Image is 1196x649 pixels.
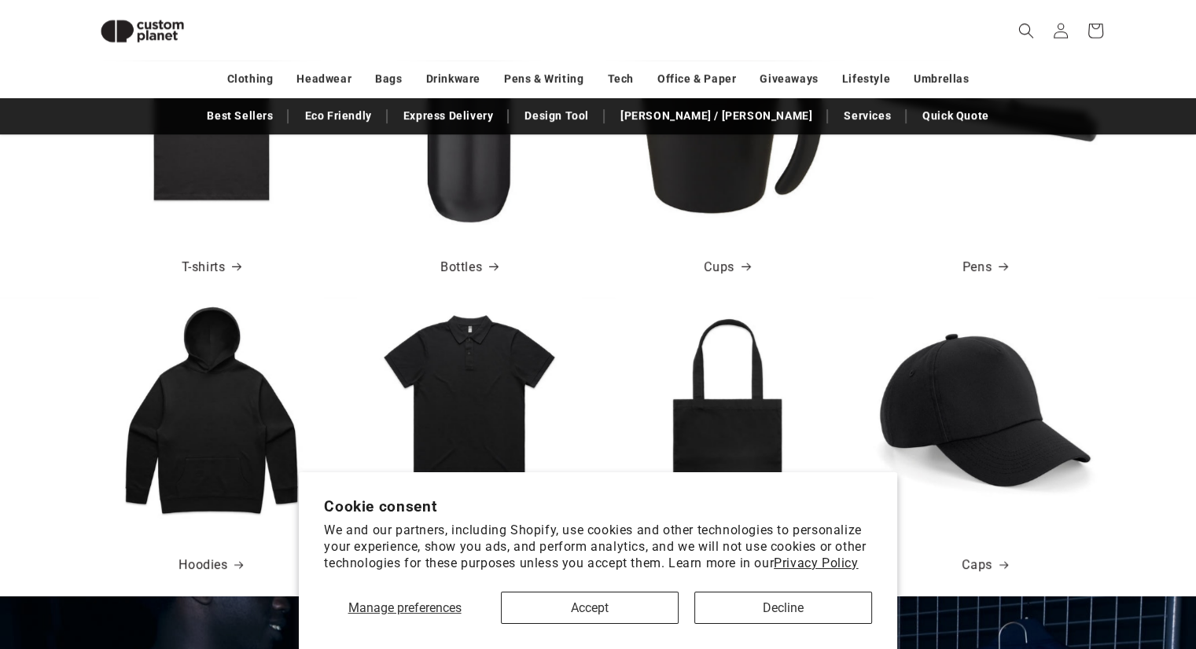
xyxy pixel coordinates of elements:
a: Express Delivery [396,102,502,130]
p: We and our partners, including Shopify, use cookies and other technologies to personalize your ex... [324,522,872,571]
a: Eco Friendly [296,102,379,130]
a: Pens & Writing [504,65,583,93]
a: Clothing [227,65,274,93]
a: Drinkware [426,65,480,93]
button: Manage preferences [324,592,485,624]
span: Manage preferences [348,600,462,615]
a: Pens [962,256,1007,279]
summary: Search [1009,13,1043,48]
a: Best Sellers [199,102,281,130]
img: Custom Planet [87,6,197,56]
a: Cups [704,256,749,279]
a: Bottles [440,256,498,279]
a: Umbrellas [914,65,969,93]
a: Lifestyle [842,65,890,93]
button: Decline [694,592,872,624]
iframe: Chat Widget [1117,574,1196,649]
a: Bags [375,65,402,93]
a: Privacy Policy [774,555,858,570]
button: Accept [501,592,679,624]
a: Hoodies [178,554,243,577]
a: Quick Quote [914,102,997,130]
a: [PERSON_NAME] / [PERSON_NAME] [613,102,820,130]
a: Headwear [296,65,351,93]
a: Tech [607,65,633,93]
a: Office & Paper [657,65,736,93]
h2: Cookie consent [324,497,872,515]
a: Caps [962,554,1007,577]
a: Design Tool [517,102,597,130]
a: Services [836,102,899,130]
a: T-shirts [182,256,241,279]
a: Giveaways [760,65,818,93]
